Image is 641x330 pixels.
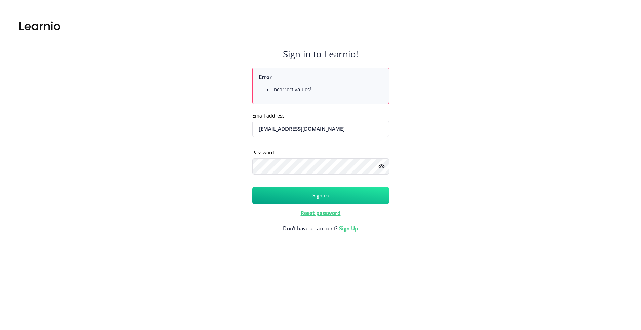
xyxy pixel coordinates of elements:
a: Sign Up [339,225,358,232]
span: Don't have an account? [252,220,389,237]
b: Error [259,73,272,80]
button: Sign in [252,187,389,204]
li: Incorrect values! [272,86,383,93]
h4: Sign in to Learnio! [283,49,358,59]
img: Learnio.svg [19,19,60,33]
label: Password [252,149,274,156]
input: Enter Email [252,121,389,137]
label: Email address [252,112,285,119]
a: Reset password [301,209,341,216]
